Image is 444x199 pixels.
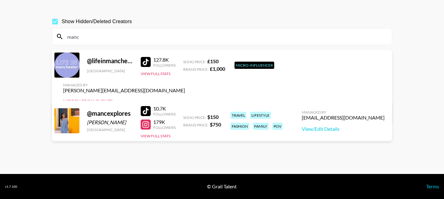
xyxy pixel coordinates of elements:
span: Brand Price: [183,123,209,127]
strong: £ 150 [207,58,219,64]
div: family [253,123,269,130]
div: v 1.7.100 [5,185,17,189]
span: Song Price: [183,59,206,64]
div: @ lifeinmanchester [87,57,133,65]
input: Search by User Name [63,32,388,42]
div: Managed By [63,83,185,87]
div: Followers [153,125,176,130]
div: Followers [153,63,176,68]
div: 179K [153,119,176,125]
a: Terms [426,183,439,189]
div: [PERSON_NAME] [87,119,133,125]
strong: $ 150 [207,114,219,120]
div: fashion [230,123,249,130]
div: Micro-Influencer [235,62,274,69]
div: @ mancexplores [87,110,133,117]
div: [PERSON_NAME][EMAIL_ADDRESS][DOMAIN_NAME] [63,87,185,94]
span: Show Hidden/Deleted Creators [62,18,132,25]
div: Hidden from Clients [63,99,185,104]
div: Managed By [302,110,385,115]
span: Song Price: [183,115,206,120]
strong: £ 1,000 [210,66,225,72]
div: 10.7K [153,105,176,112]
button: View Full Stats [141,134,170,138]
a: View/Edit Details [302,126,385,132]
div: Followers [153,112,176,116]
div: pov [272,123,283,130]
strong: $ 750 [210,121,221,127]
div: [EMAIL_ADDRESS][DOMAIN_NAME] [302,115,385,121]
div: [GEOGRAPHIC_DATA] [87,69,133,73]
div: 127.8K [153,57,176,63]
span: Brand Price: [183,67,209,72]
div: [GEOGRAPHIC_DATA] [87,127,133,132]
button: View Full Stats [141,71,170,76]
div: travel [230,112,246,119]
div: lifestyle [250,112,271,119]
div: © Grail Talent [207,183,237,190]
